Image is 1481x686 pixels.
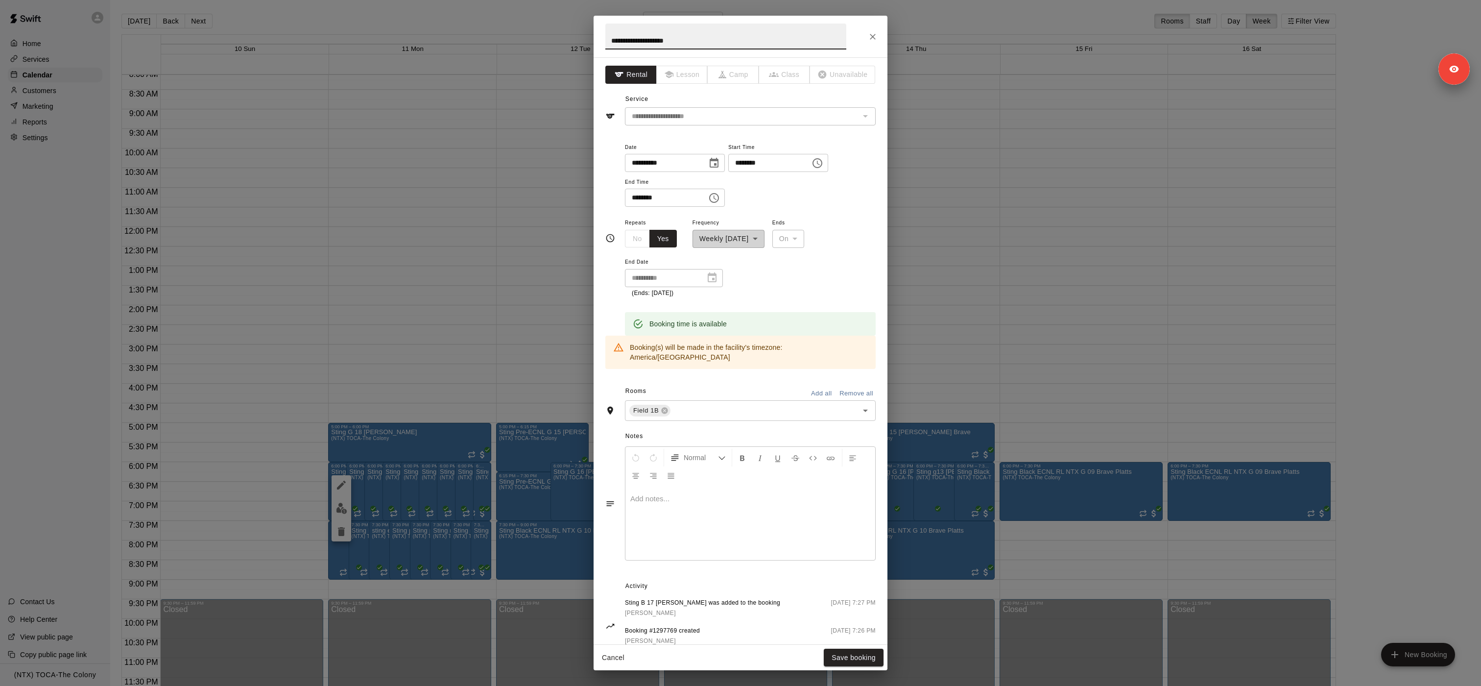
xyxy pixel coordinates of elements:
span: Service [625,96,648,102]
div: Booking time is available [649,315,727,333]
button: Choose time, selected time is 6:00 PM [808,153,827,173]
div: The service of an existing booking cannot be changed [625,107,876,125]
svg: Timing [605,233,615,243]
span: Normal [684,453,718,463]
button: Open [859,404,872,417]
a: [PERSON_NAME] [625,608,780,618]
button: Cancel [597,649,629,667]
button: Add all [806,386,837,401]
svg: Activity [605,621,615,631]
span: Frequency [693,217,764,230]
button: Undo [627,449,644,466]
div: outlined button group [625,230,677,248]
button: Remove all [837,386,876,401]
div: On [772,230,805,248]
span: Upgrade your plan to access this feature [759,66,811,84]
span: The type of an existing booking cannot be changed [810,66,876,84]
p: (Ends: [DATE]) [632,289,716,298]
button: Rental [605,66,657,84]
a: [PERSON_NAME] [625,636,700,646]
button: Justify Align [663,466,679,484]
svg: Rooms [605,406,615,416]
div: Field 1B [629,405,670,416]
span: Start Time [728,141,828,154]
span: Booking #1297769 created [625,626,700,636]
svg: Notes [605,499,615,509]
span: Sting B 17 [PERSON_NAME] was added to the booking [625,598,780,608]
button: Choose time, selected time is 7:30 PM [704,188,724,208]
button: Center Align [627,466,644,484]
span: Upgrade your plan to access this feature [657,66,708,84]
span: [DATE] 7:26 PM [831,626,876,646]
span: Upgrade your plan to access this feature [708,66,759,84]
button: Format Underline [769,449,786,466]
button: Format Italics [752,449,768,466]
button: Left Align [844,449,861,466]
span: [PERSON_NAME] [625,637,676,644]
button: Redo [645,449,662,466]
span: End Time [625,176,725,189]
span: Rooms [625,388,646,394]
button: Format Strikethrough [787,449,804,466]
span: Notes [625,429,876,444]
button: Right Align [645,466,662,484]
button: Insert Code [805,449,821,466]
span: Field 1B [629,406,663,416]
span: Activity [625,579,876,594]
button: Choose date, selected date is Aug 11, 2025 [704,153,724,173]
span: Date [625,141,725,154]
span: End Date [625,256,723,269]
button: Yes [649,230,677,248]
div: Booking(s) will be made in the facility's timezone: America/[GEOGRAPHIC_DATA] [630,339,868,366]
span: [DATE] 7:27 PM [831,598,876,618]
button: Close [864,28,882,46]
button: Format Bold [734,449,751,466]
span: Repeats [625,217,685,230]
button: Insert Link [822,449,839,466]
span: [PERSON_NAME] [625,610,676,616]
button: Save booking [824,649,884,667]
button: Formatting Options [666,449,730,466]
span: Ends [772,217,805,230]
svg: Service [605,111,615,121]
